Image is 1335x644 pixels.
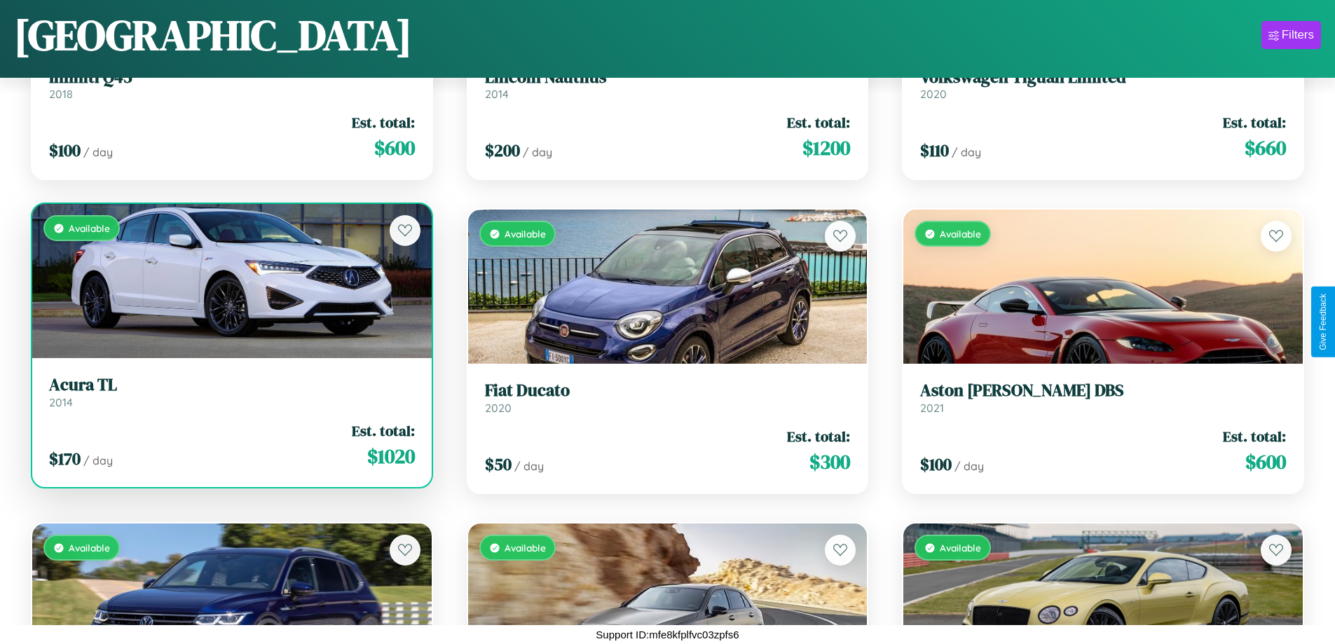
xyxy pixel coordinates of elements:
span: $ 110 [920,139,949,162]
span: $ 50 [485,453,512,476]
span: $ 100 [920,453,952,476]
a: Aston [PERSON_NAME] DBS2021 [920,381,1286,415]
span: $ 600 [374,134,415,162]
p: Support ID: mfe8kfplfvc03zpfs6 [596,625,739,644]
h3: Volkswagen Tiguan Limited [920,67,1286,88]
span: / day [952,145,981,159]
span: Available [69,222,110,234]
h3: Fiat Ducato [485,381,851,401]
span: $ 200 [485,139,520,162]
a: Infiniti Q452018 [49,67,415,102]
span: $ 660 [1245,134,1286,162]
h3: Acura TL [49,375,415,395]
span: Available [940,228,981,240]
span: Available [505,228,546,240]
span: $ 1200 [802,134,850,162]
span: Available [505,542,546,554]
span: $ 1020 [367,442,415,470]
span: $ 170 [49,447,81,470]
a: Fiat Ducato2020 [485,381,851,415]
div: Give Feedback [1318,294,1328,350]
span: Available [940,542,981,554]
div: Filters [1282,28,1314,42]
button: Filters [1261,21,1321,49]
a: Acura TL2014 [49,375,415,409]
span: 2020 [485,401,512,415]
h3: Aston [PERSON_NAME] DBS [920,381,1286,401]
a: Volkswagen Tiguan Limited2020 [920,67,1286,102]
span: Est. total: [1223,112,1286,132]
h1: [GEOGRAPHIC_DATA] [14,6,412,64]
span: / day [523,145,552,159]
span: Est. total: [787,112,850,132]
span: / day [83,145,113,159]
span: 2021 [920,401,944,415]
span: Est. total: [352,112,415,132]
span: / day [83,453,113,467]
span: $ 600 [1245,448,1286,476]
span: Available [69,542,110,554]
span: 2014 [49,395,73,409]
span: / day [514,459,544,473]
span: $ 100 [49,139,81,162]
span: Est. total: [1223,426,1286,446]
a: Lincoln Nautilus2014 [485,67,851,102]
span: Est. total: [787,426,850,446]
span: Est. total: [352,420,415,441]
span: 2014 [485,87,509,101]
span: / day [954,459,984,473]
span: $ 300 [809,448,850,476]
span: 2018 [49,87,73,101]
span: 2020 [920,87,947,101]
